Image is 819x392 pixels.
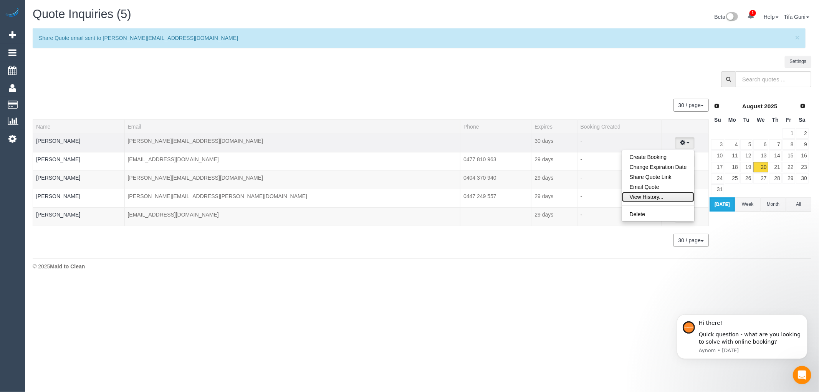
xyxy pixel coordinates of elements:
td: Email [124,189,460,208]
img: New interface [725,12,738,22]
a: 23 [796,162,809,172]
button: 30 / page [673,234,709,247]
a: 30 [796,173,809,184]
span: Next [800,103,806,109]
th: Booking Created [577,119,661,134]
a: 28 [769,173,782,184]
td: Phone [460,208,531,226]
a: 22 [783,162,795,172]
a: 1 [743,8,758,25]
a: 27 [753,173,768,184]
td: Booking Created [577,134,661,152]
th: Phone [460,119,531,134]
img: Automaid Logo [5,8,20,18]
span: Wednesday [757,117,765,123]
button: Close [795,33,800,41]
td: 19/09/2025 13:15 [531,170,577,189]
span: - [581,212,582,218]
a: 10 [711,151,724,161]
td: Email [124,152,460,170]
td: Booking Created [577,208,661,226]
a: Prev [711,101,722,111]
a: Change Expiration Date [622,162,695,172]
td: Phone [460,152,531,170]
a: Create Booking [622,152,695,162]
span: Sunday [714,117,721,123]
span: Monday [728,117,736,123]
a: Share Quote Link [622,172,695,182]
a: [PERSON_NAME] [36,156,80,162]
div: © 2025 [33,263,811,270]
a: 29 [783,173,795,184]
td: Name [33,152,125,170]
a: View History... [622,192,695,202]
td: Booking Created [577,152,661,170]
a: 14 [769,151,782,161]
td: 19/09/2025 13:39 [531,152,577,170]
button: Settings [785,56,811,68]
a: Help [764,14,779,20]
td: Email [124,134,460,152]
a: 20 [753,162,768,172]
iframe: Intercom live chat [793,366,811,384]
a: Beta [714,14,738,20]
th: Email [124,119,460,134]
a: 9 [796,139,809,150]
td: Booking Created [577,170,661,189]
button: 30 / page [673,99,709,112]
span: Prev [714,103,720,109]
td: Phone [460,170,531,189]
span: Saturday [799,117,806,123]
td: Name [33,189,125,208]
span: Quote Inquiries (5) [33,7,131,21]
a: 17 [711,162,724,172]
span: 2025 [764,103,777,109]
nav: Pagination navigation [674,234,709,247]
span: Friday [786,117,791,123]
span: - [581,193,582,199]
td: Name [33,208,125,226]
th: Expires [531,119,577,134]
a: 18 [725,162,739,172]
td: Email [124,170,460,189]
span: 1 [750,10,756,16]
td: Phone [460,189,531,208]
a: Email Quote [622,182,695,192]
td: Booking Created [577,189,661,208]
a: 8 [783,139,795,150]
a: 16 [796,151,809,161]
a: [PERSON_NAME] [36,193,80,199]
button: All [786,197,811,212]
td: 19/09/2025 09:26 [531,208,577,226]
a: [PERSON_NAME] [36,138,80,144]
strong: Maid to Clean [50,263,85,270]
th: Name [33,119,125,134]
a: 5 [740,139,753,150]
a: 31 [711,184,724,195]
td: Name [33,170,125,189]
nav: Pagination navigation [674,99,709,112]
td: Phone [460,134,531,152]
a: 15 [783,151,795,161]
span: - [581,175,582,181]
a: 7 [769,139,782,150]
a: 24 [711,173,724,184]
a: [PERSON_NAME] [36,175,80,181]
span: Tuesday [743,117,750,123]
a: 3 [711,139,724,150]
a: 1 [783,128,795,139]
a: 13 [753,151,768,161]
a: 21 [769,162,782,172]
a: Next [797,101,808,111]
span: × [795,33,800,42]
a: 26 [740,173,753,184]
a: Delete [622,209,695,219]
a: [PERSON_NAME] [36,212,80,218]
